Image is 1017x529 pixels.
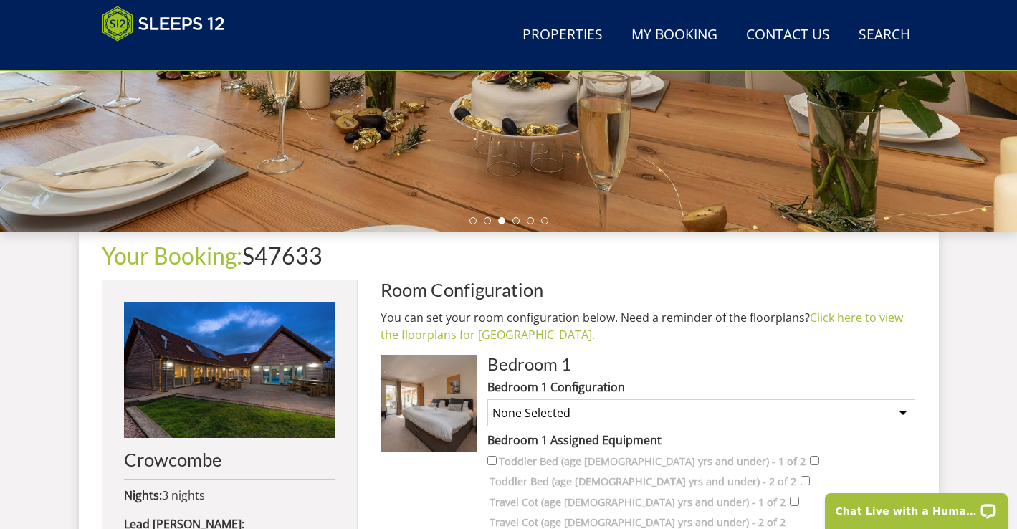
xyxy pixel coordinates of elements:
[626,19,723,52] a: My Booking
[487,355,915,373] h3: Bedroom 1
[816,484,1017,529] iframe: LiveChat chat widget
[740,19,836,52] a: Contact Us
[381,310,903,343] a: Click here to view the floorplans for [GEOGRAPHIC_DATA].
[124,487,162,503] strong: Nights:
[381,355,477,451] img: Room Image
[490,474,796,490] label: Toddler Bed (age [DEMOGRAPHIC_DATA] yrs and under) - 2 of 2
[381,280,916,300] h2: Room Configuration
[487,378,915,396] label: Bedroom 1 Configuration
[853,19,916,52] a: Search
[102,6,225,42] img: Sleeps 12
[102,243,916,268] h1: S47633
[102,242,242,270] a: Your Booking:
[381,309,916,343] p: You can set your room configuration below. Need a reminder of the floorplans?
[490,495,786,510] label: Travel Cot (age [DEMOGRAPHIC_DATA] yrs and under) - 1 of 2
[487,432,915,449] label: Bedroom 1 Assigned Equipment
[124,302,335,438] img: An image of 'Crowcombe'
[124,449,335,470] h2: Crowcombe
[95,50,245,62] iframe: Customer reviews powered by Trustpilot
[124,487,335,504] p: 3 nights
[124,302,335,470] a: Crowcombe
[517,19,608,52] a: Properties
[499,454,806,470] label: Toddler Bed (age [DEMOGRAPHIC_DATA] yrs and under) - 1 of 2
